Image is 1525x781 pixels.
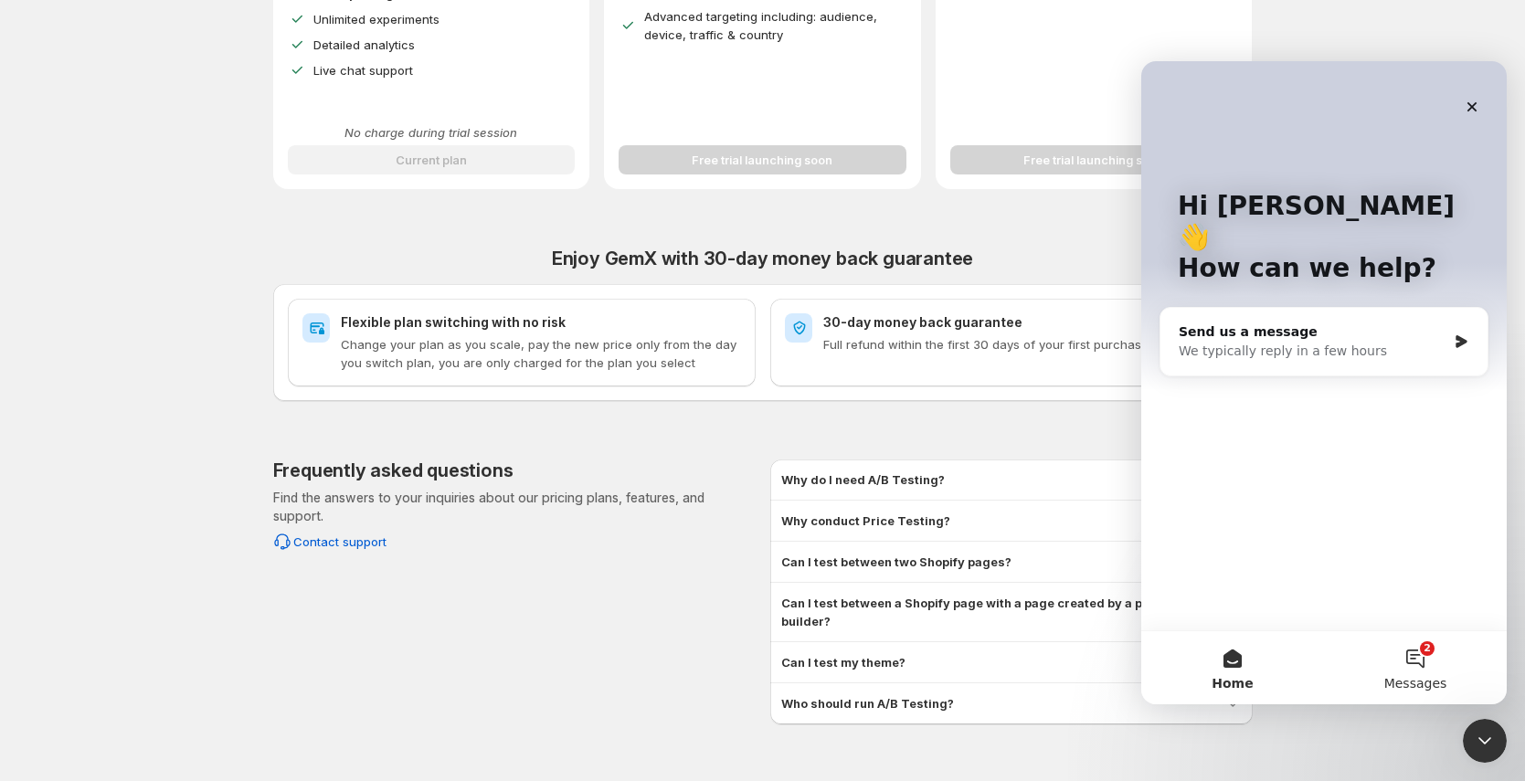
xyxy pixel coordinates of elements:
[273,489,756,525] p: Find the answers to your inquiries about our pricing plans, features, and support.
[293,533,387,551] span: Contact support
[1141,61,1507,704] iframe: Intercom live chat
[313,37,415,52] span: Detailed analytics
[273,248,1253,269] h2: Enjoy GemX with 30-day money back guarantee
[341,335,741,372] p: Change your plan as you scale, pay the new price only from the day you switch plan, you are only ...
[262,527,397,556] button: Contact support
[273,459,514,481] h2: Frequently asked questions
[823,313,1223,332] h2: 30-day money back guarantee
[781,553,1011,571] h3: Can I test between two Shopify pages?
[781,512,950,530] h3: Why conduct Price Testing?
[644,9,877,42] span: Advanced targeting including: audience, device, traffic & country
[781,694,954,712] h3: Who should run A/B Testing?
[781,653,905,671] h3: Can I test my theme?
[781,594,1209,630] h3: Can I test between a Shopify page with a page created by a page builder?
[313,12,439,26] span: Unlimited experiments
[341,313,741,332] h2: Flexible plan switching with no risk
[781,470,945,489] h3: Why do I need A/B Testing?
[288,123,576,142] p: No charge during trial session
[823,335,1223,354] p: Full refund within the first 30 days of your first purchase.
[1463,719,1507,763] iframe: Intercom live chat
[313,63,413,78] span: Live chat support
